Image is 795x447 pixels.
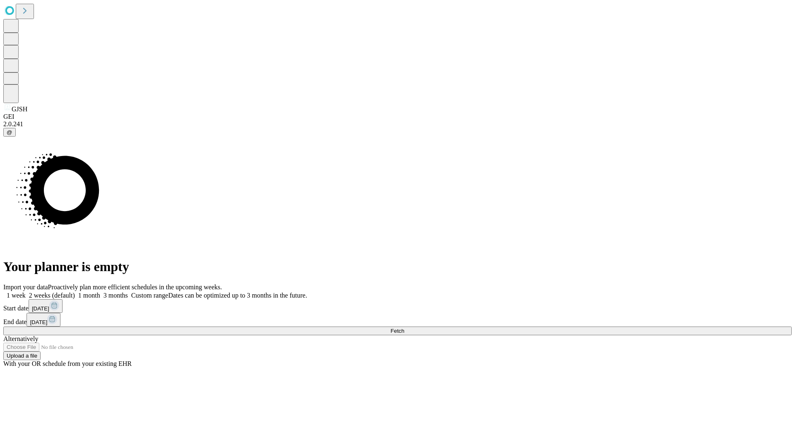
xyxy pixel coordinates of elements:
span: Fetch [390,328,404,334]
span: 2 weeks (default) [29,292,75,299]
span: 3 months [104,292,128,299]
span: Import your data [3,284,48,291]
span: [DATE] [30,319,47,325]
button: Upload a file [3,351,41,360]
span: With your OR schedule from your existing EHR [3,360,132,367]
button: Fetch [3,327,792,335]
button: [DATE] [26,313,60,327]
div: Start date [3,299,792,313]
span: Alternatively [3,335,38,342]
div: 2.0.241 [3,120,792,128]
span: 1 week [7,292,26,299]
div: GEI [3,113,792,120]
div: End date [3,313,792,327]
span: [DATE] [32,305,49,312]
span: @ [7,129,12,135]
button: @ [3,128,16,137]
span: GJSH [12,106,27,113]
span: Proactively plan more efficient schedules in the upcoming weeks. [48,284,222,291]
button: [DATE] [29,299,63,313]
span: Dates can be optimized up to 3 months in the future. [168,292,307,299]
h1: Your planner is empty [3,259,792,274]
span: Custom range [131,292,168,299]
span: 1 month [78,292,100,299]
